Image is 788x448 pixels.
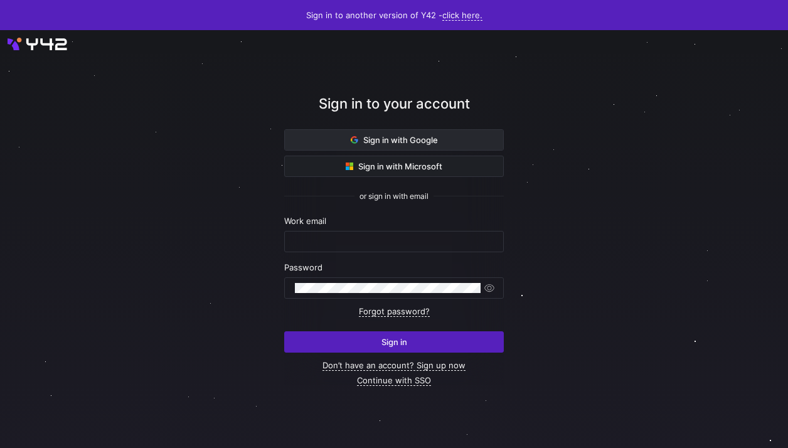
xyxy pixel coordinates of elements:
[284,156,504,177] button: Sign in with Microsoft
[284,331,504,353] button: Sign in
[284,216,326,226] span: Work email
[284,262,322,272] span: Password
[359,192,429,201] span: or sign in with email
[284,129,504,151] button: Sign in with Google
[284,93,504,129] div: Sign in to your account
[359,306,430,317] a: Forgot password?
[357,375,431,386] a: Continue with SSO
[322,360,466,371] a: Don’t have an account? Sign up now
[381,337,407,347] span: Sign in
[351,135,438,145] span: Sign in with Google
[442,10,482,21] a: click here.
[346,161,442,171] span: Sign in with Microsoft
